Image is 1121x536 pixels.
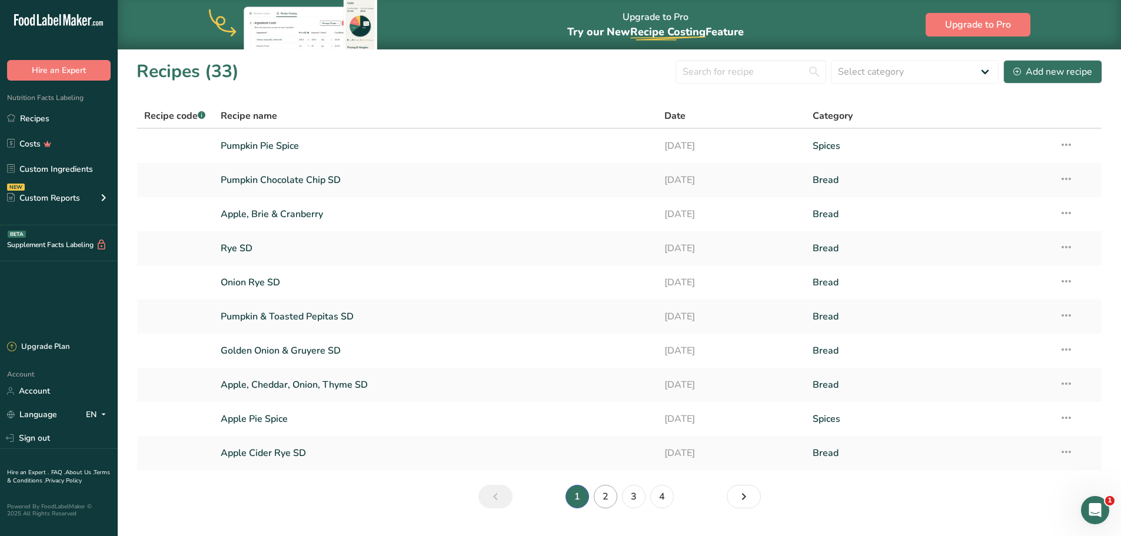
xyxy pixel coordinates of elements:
[664,338,799,363] a: [DATE]
[7,60,111,81] button: Hire an Expert
[813,134,1045,158] a: Spices
[221,236,651,261] a: Rye SD
[221,202,651,227] a: Apple, Brie & Cranberry
[926,13,1030,36] button: Upgrade to Pro
[664,134,799,158] a: [DATE]
[664,372,799,397] a: [DATE]
[650,485,674,508] a: Page 4.
[945,18,1011,32] span: Upgrade to Pro
[137,58,239,85] h1: Recipes (33)
[664,304,799,329] a: [DATE]
[221,407,651,431] a: Apple Pie Spice
[813,304,1045,329] a: Bread
[8,231,26,238] div: BETA
[221,270,651,295] a: Onion Rye SD
[594,485,617,508] a: Page 2.
[630,25,706,39] span: Recipe Costing
[664,407,799,431] a: [DATE]
[1003,60,1102,84] button: Add new recipe
[664,441,799,465] a: [DATE]
[664,168,799,192] a: [DATE]
[144,109,205,122] span: Recipe code
[7,184,25,191] div: NEW
[65,468,94,477] a: About Us .
[664,109,686,123] span: Date
[813,236,1045,261] a: Bread
[676,60,826,84] input: Search for recipe
[45,477,82,485] a: Privacy Policy
[1081,496,1109,524] iframe: Intercom live chat
[664,236,799,261] a: [DATE]
[221,134,651,158] a: Pumpkin Pie Spice
[1013,65,1092,79] div: Add new recipe
[567,1,744,49] div: Upgrade to Pro
[221,441,651,465] a: Apple Cider Rye SD
[813,372,1045,397] a: Bread
[221,338,651,363] a: Golden Onion & Gruyere SD
[813,202,1045,227] a: Bread
[664,202,799,227] a: [DATE]
[813,407,1045,431] a: Spices
[813,168,1045,192] a: Bread
[51,468,65,477] a: FAQ .
[478,485,513,508] a: Previous page
[7,503,111,517] div: Powered By FoodLabelMaker © 2025 All Rights Reserved
[567,25,744,39] span: Try our New Feature
[221,372,651,397] a: Apple, Cheddar, Onion, Thyme SD
[1105,496,1115,505] span: 1
[86,408,111,422] div: EN
[7,404,57,425] a: Language
[622,485,646,508] a: Page 3.
[727,485,761,508] a: Next page
[7,468,49,477] a: Hire an Expert .
[7,192,80,204] div: Custom Reports
[221,304,651,329] a: Pumpkin & Toasted Pepitas SD
[813,109,853,123] span: Category
[813,338,1045,363] a: Bread
[7,341,69,353] div: Upgrade Plan
[813,441,1045,465] a: Bread
[221,168,651,192] a: Pumpkin Chocolate Chip SD
[221,109,277,123] span: Recipe name
[664,270,799,295] a: [DATE]
[813,270,1045,295] a: Bread
[7,468,110,485] a: Terms & Conditions .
